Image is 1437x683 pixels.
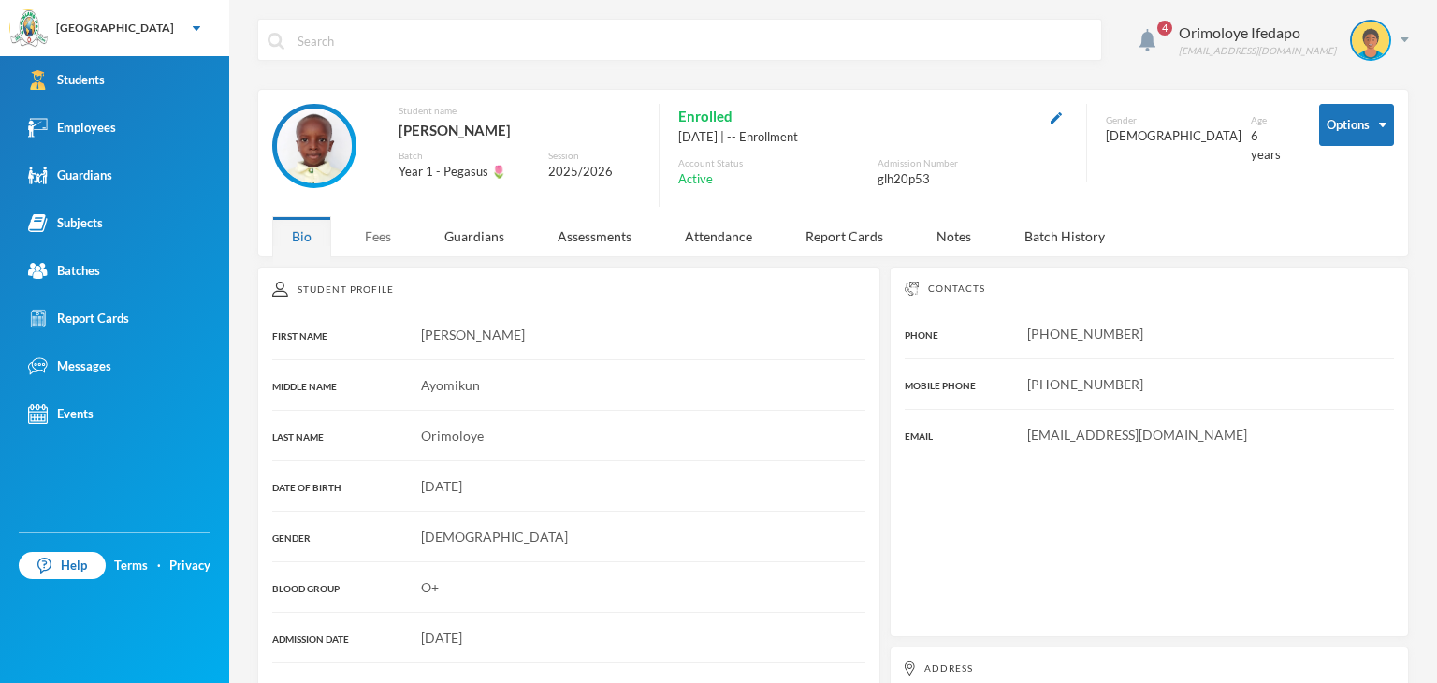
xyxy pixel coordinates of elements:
span: Enrolled [678,104,733,128]
span: [PHONE_NUMBER] [1027,376,1143,392]
div: 6 years [1251,127,1291,164]
div: Orimoloye Ifedapo [1179,22,1336,44]
span: [DATE] [421,630,462,646]
img: logo [10,10,48,48]
div: Year 1 - Pegasus 🌷 [399,163,534,182]
img: STUDENT [277,109,352,183]
span: Orimoloye [421,428,484,443]
div: Address [905,661,1394,676]
div: Report Cards [786,216,903,256]
div: Batch History [1005,216,1125,256]
div: Employees [28,118,116,138]
div: Batch [399,149,534,163]
span: Active [678,170,713,189]
div: Student Profile [272,282,865,297]
span: 4 [1157,21,1172,36]
span: O+ [421,579,439,595]
div: [DATE] | -- Enrollment [678,128,1067,147]
div: glh20p53 [878,170,1067,189]
div: Session [548,149,641,163]
a: Terms [114,557,148,575]
a: Help [19,552,106,580]
button: Options [1319,104,1394,146]
div: Account Status [678,156,868,170]
div: Gender [1106,113,1241,127]
div: Batches [28,261,100,281]
span: [DATE] [421,478,462,494]
div: Guardians [28,166,112,185]
div: [PERSON_NAME] [399,118,641,142]
div: Contacts [905,282,1394,296]
div: Messages [28,356,111,376]
div: · [157,557,161,575]
div: Student name [399,104,641,118]
div: Notes [917,216,991,256]
div: Subjects [28,213,103,233]
span: [PHONE_NUMBER] [1027,326,1143,341]
div: Students [28,70,105,90]
div: Attendance [665,216,772,256]
div: [DEMOGRAPHIC_DATA] [1106,127,1241,146]
div: [GEOGRAPHIC_DATA] [56,20,174,36]
div: Events [28,404,94,424]
a: Privacy [169,557,210,575]
span: [PERSON_NAME] [421,327,525,342]
div: Fees [345,216,411,256]
span: Ayomikun [421,377,480,393]
img: search [268,33,284,50]
div: [EMAIL_ADDRESS][DOMAIN_NAME] [1179,44,1336,58]
div: 2025/2026 [548,163,641,182]
div: Report Cards [28,309,129,328]
div: Admission Number [878,156,1067,170]
img: STUDENT [1352,22,1389,59]
input: Search [296,20,1092,62]
span: [EMAIL_ADDRESS][DOMAIN_NAME] [1027,427,1247,443]
span: [DEMOGRAPHIC_DATA] [421,529,568,545]
div: Bio [272,216,331,256]
div: Guardians [425,216,524,256]
div: Assessments [538,216,651,256]
button: Edit [1045,106,1067,127]
div: Age [1251,113,1291,127]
